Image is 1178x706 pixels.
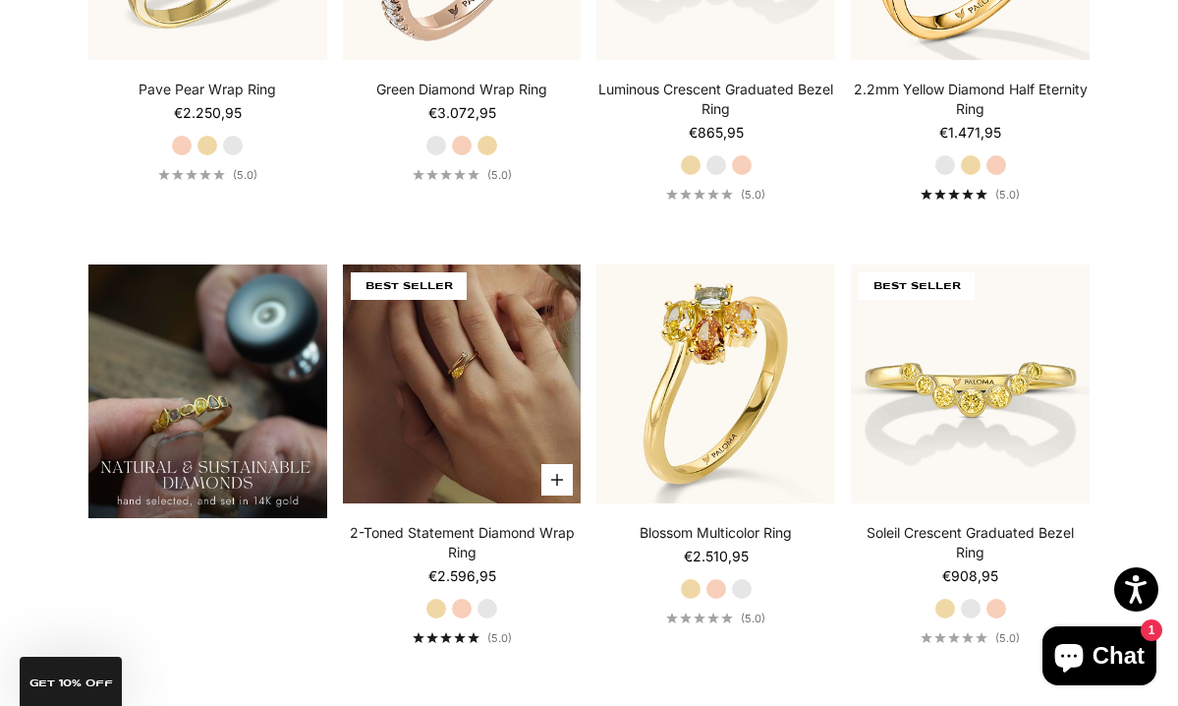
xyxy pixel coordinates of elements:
a: Blossom Multicolor Ring [640,523,792,543]
img: #YellowGold #WhiteGold #RoseGold [343,265,582,503]
span: (5.0) [233,168,257,182]
span: (5.0) [995,631,1020,645]
span: GET 10% Off [29,678,113,688]
a: Luminous Crescent Graduated Bezel Ring [596,80,835,119]
sale-price: €2.250,95 [174,103,242,123]
inbox-online-store-chat: Shopify online store chat [1037,626,1162,690]
sale-price: €1.471,95 [939,123,1001,143]
div: GET 10% Off [20,657,122,706]
span: BEST SELLER [859,272,975,300]
div: 5.0 out of 5.0 stars [921,632,987,643]
a: 5.0 out of 5.0 stars(5.0) [666,612,765,625]
a: Green Diamond Wrap Ring [376,80,547,99]
div: 5.0 out of 5.0 stars [413,169,479,180]
span: (5.0) [487,168,512,182]
span: BEST SELLER [351,272,467,300]
div: 5.0 out of 5.0 stars [413,632,479,643]
span: (5.0) [741,188,765,202]
div: 5.0 out of 5.0 stars [666,189,733,200]
a: 2.2mm Yellow Diamond Half Eternity Ring [851,80,1090,119]
a: Pave Pear Wrap Ring [139,80,276,99]
a: Soleil Crescent Graduated Bezel Ring [851,523,1090,562]
span: (5.0) [487,631,512,645]
img: #YellowGold [851,265,1090,503]
div: 5.0 out of 5.0 stars [158,169,225,180]
a: 5.0 out of 5.0 stars(5.0) [666,188,765,202]
sale-price: €2.596,95 [428,566,496,586]
a: 5.0 out of 5.0 stars(5.0) [158,168,257,182]
a: 2-Toned Statement Diamond Wrap Ring [343,523,582,562]
a: 5.0 out of 5.0 stars(5.0) [413,631,512,645]
a: 5.0 out of 5.0 stars(5.0) [921,631,1020,645]
img: #YellowGold [596,265,835,503]
div: 5.0 out of 5.0 stars [666,613,733,623]
a: 5.0 out of 5.0 stars(5.0) [413,168,512,182]
sale-price: €865,95 [689,123,744,143]
span: (5.0) [995,188,1020,202]
span: (5.0) [741,612,765,625]
sale-price: €3.072,95 [428,103,496,123]
a: 5.0 out of 5.0 stars(5.0) [921,188,1020,202]
sale-price: €908,95 [942,566,998,586]
sale-price: €2.510,95 [684,547,749,566]
div: 5.0 out of 5.0 stars [921,189,987,200]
